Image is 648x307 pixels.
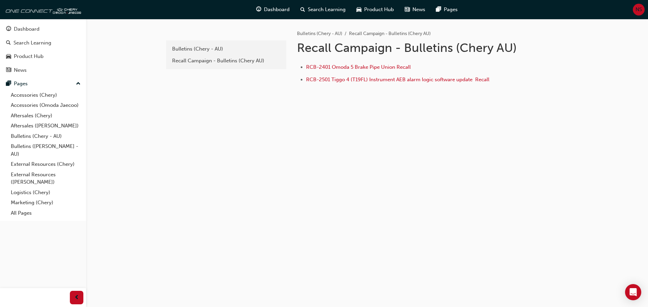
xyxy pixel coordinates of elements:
a: Dashboard [3,23,83,35]
img: oneconnect [3,3,81,16]
div: Pages [14,80,28,88]
span: up-icon [76,80,81,88]
span: pages-icon [6,81,11,87]
a: Accessories (Chery) [8,90,83,100]
div: News [14,66,27,74]
a: All Pages [8,208,83,218]
a: News [3,64,83,76]
span: car-icon [6,54,11,60]
span: news-icon [6,67,11,73]
div: Recall Campaign - Bulletins (Chery AU) [172,57,280,65]
span: car-icon [356,5,361,14]
a: Accessories (Omoda Jaecoo) [8,100,83,111]
a: Bulletins (Chery - AU) [169,43,283,55]
a: Product Hub [3,50,83,63]
a: Bulletins (Chery - AU) [8,131,83,142]
span: Product Hub [364,6,394,13]
div: Search Learning [13,39,51,47]
a: Bulletins ([PERSON_NAME] - AU) [8,141,83,159]
span: RCB-2501 Tiggo 4 (T19FL) Instrument AEB alarm logic software update ﻿ Recall [306,76,489,83]
a: Logistics (Chery) [8,187,83,198]
a: External Resources ([PERSON_NAME]) [8,170,83,187]
span: pages-icon [436,5,441,14]
div: Dashboard [14,25,39,33]
span: News [412,6,425,13]
a: Aftersales (Chery) [8,111,83,121]
span: Dashboard [264,6,290,13]
button: Pages [3,78,83,90]
span: NS [636,6,642,13]
a: Bulletins (Chery - AU) [297,31,342,36]
a: search-iconSearch Learning [295,3,351,17]
a: news-iconNews [399,3,431,17]
button: NS [633,4,645,16]
a: guage-iconDashboard [251,3,295,17]
div: Product Hub [14,53,44,60]
div: Bulletins (Chery - AU) [172,45,280,53]
span: search-icon [300,5,305,14]
span: guage-icon [256,5,261,14]
a: RCB-2401 Omoda 5 Brake Pipe Union Recall [306,64,411,70]
a: External Resources (Chery) [8,159,83,170]
a: RCB-2501 Tiggo 4 (T19FL) Instrument AEB alarm logic software update Recall [306,76,489,83]
span: news-icon [405,5,410,14]
a: Aftersales ([PERSON_NAME]) [8,121,83,131]
span: Search Learning [308,6,346,13]
a: Recall Campaign - Bulletins (Chery AU) [169,55,283,67]
span: guage-icon [6,26,11,32]
div: Open Intercom Messenger [625,284,641,300]
a: car-iconProduct Hub [351,3,399,17]
span: Pages [444,6,458,13]
a: pages-iconPages [431,3,463,17]
button: DashboardSearch LearningProduct HubNews [3,22,83,78]
a: Marketing (Chery) [8,197,83,208]
span: prev-icon [74,294,79,302]
span: search-icon [6,40,11,46]
h1: Recall Campaign - Bulletins (Chery AU) [297,40,518,55]
a: Search Learning [3,37,83,49]
li: Recall Campaign - Bulletins (Chery AU) [349,30,431,38]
